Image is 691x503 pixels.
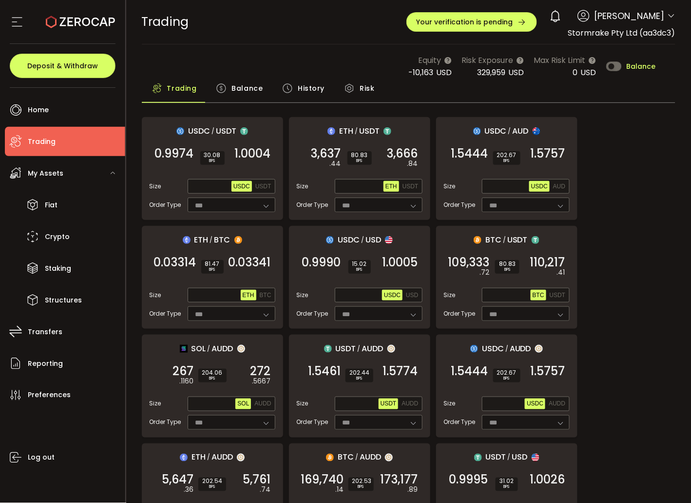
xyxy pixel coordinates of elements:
[485,125,507,137] span: USDC
[237,345,245,353] img: zuPXiwguUFiBOIQyqLOiXsnnNitlx7q4LCwEbLHADjIpTka+Lip0HH8D0VTrd02z+wEAAAAASUVORK5CYII=
[355,453,358,462] em: /
[301,475,344,485] span: 169,740
[362,342,384,355] span: AUDD
[192,342,206,355] span: SOL
[155,149,194,159] span: 0.9974
[509,67,524,78] span: USD
[444,309,476,318] span: Order Type
[402,401,418,407] span: AUDD
[404,290,420,301] button: USD
[297,418,328,427] span: Order Type
[336,485,344,495] em: .14
[28,357,63,371] span: Reporting
[28,388,71,402] span: Preferences
[478,67,506,78] span: 329,959
[499,261,516,267] span: 80.83
[45,293,82,307] span: Structures
[473,127,481,135] img: usdc_portfolio.svg
[302,258,341,267] span: 0.9990
[553,183,565,190] span: AUD
[184,485,194,495] em: .36
[383,258,418,267] span: 1.0005
[531,366,565,376] span: 1.5757
[548,290,568,301] button: USDT
[401,181,421,192] button: USDT
[173,366,194,376] span: 267
[211,451,233,463] span: AUDD
[235,399,251,409] button: SOL
[510,342,531,355] span: AUDD
[533,127,540,135] img: aud_portfolio.svg
[326,236,334,244] img: usdc_portfolio.svg
[352,479,370,484] span: 202.53
[532,236,539,244] img: usdt_portfolio.svg
[384,181,399,192] button: ETH
[231,181,252,192] button: USDC
[535,345,543,353] img: zuPXiwguUFiBOIQyqLOiXsnnNitlx7q4LCwEbLHADjIpTka+Lip0HH8D0VTrd02z+wEAAAAASUVORK5CYII=
[252,376,271,386] em: .5667
[480,267,490,278] em: .72
[557,267,565,278] em: .41
[486,451,506,463] span: USDT
[180,454,188,462] img: eth_portfolio.svg
[339,125,353,137] span: ETH
[297,309,328,318] span: Order Type
[28,135,56,149] span: Trading
[499,267,516,273] i: BPS
[351,152,368,158] span: 80.83
[529,181,550,192] button: USDC
[407,159,418,169] em: .84
[202,479,222,484] span: 202.54
[237,454,245,462] img: zuPXiwguUFiBOIQyqLOiXsnnNitlx7q4LCwEbLHADjIpTka+Lip0HH8D0VTrd02z+wEAAAAASUVORK5CYII=
[384,292,401,299] span: USDC
[250,366,271,376] span: 272
[470,345,478,353] img: usdc_portfolio.svg
[202,376,223,382] i: BPS
[525,399,545,409] button: USDC
[568,27,675,39] span: Stormrake Pty Ltd (aa3dc3)
[204,158,221,164] i: BPS
[417,19,513,25] span: Your verification is pending
[512,451,528,463] span: USD
[550,292,566,299] span: USDT
[253,181,273,192] button: USDT
[28,325,62,339] span: Transfers
[497,370,517,376] span: 202.67
[352,484,370,490] i: BPS
[183,236,191,244] img: eth_portfolio.svg
[297,201,328,209] span: Order Type
[400,399,420,409] button: AUDD
[229,258,271,267] span: 0.03341
[379,399,399,409] button: USDT
[508,127,511,136] em: /
[243,475,271,485] span: 5,761
[233,183,250,190] span: USDC
[499,484,514,490] i: BPS
[385,454,393,462] img: zuPXiwguUFiBOIQyqLOiXsnnNitlx7q4LCwEbLHADjIpTka+Lip0HH8D0VTrd02z+wEAAAAASUVORK5CYII=
[162,475,194,485] span: 5,647
[359,125,380,137] span: USDT
[642,456,691,503] iframe: Chat Widget
[581,67,596,78] span: USD
[534,54,586,66] span: Max Risk Limit
[355,127,358,136] em: /
[387,345,395,353] img: zuPXiwguUFiBOIQyqLOiXsnnNitlx7q4LCwEbLHADjIpTka+Lip0HH8D0VTrd02z+wEAAAAASUVORK5CYII=
[45,230,70,244] span: Crypto
[551,181,567,192] button: AUD
[176,127,184,135] img: usdc_portfolio.svg
[45,198,58,212] span: Fiat
[497,158,517,164] i: BPS
[254,401,271,407] span: AUDD
[508,453,511,462] em: /
[365,234,381,246] span: USD
[142,13,189,30] span: Trading
[449,475,488,485] span: 0.9995
[241,290,256,301] button: ETH
[192,451,206,463] span: ETH
[531,183,548,190] span: USDC
[451,366,488,376] span: 1.5444
[205,267,220,273] i: BPS
[204,152,221,158] span: 30.08
[406,12,537,32] button: Your verification is pending
[208,344,211,353] em: /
